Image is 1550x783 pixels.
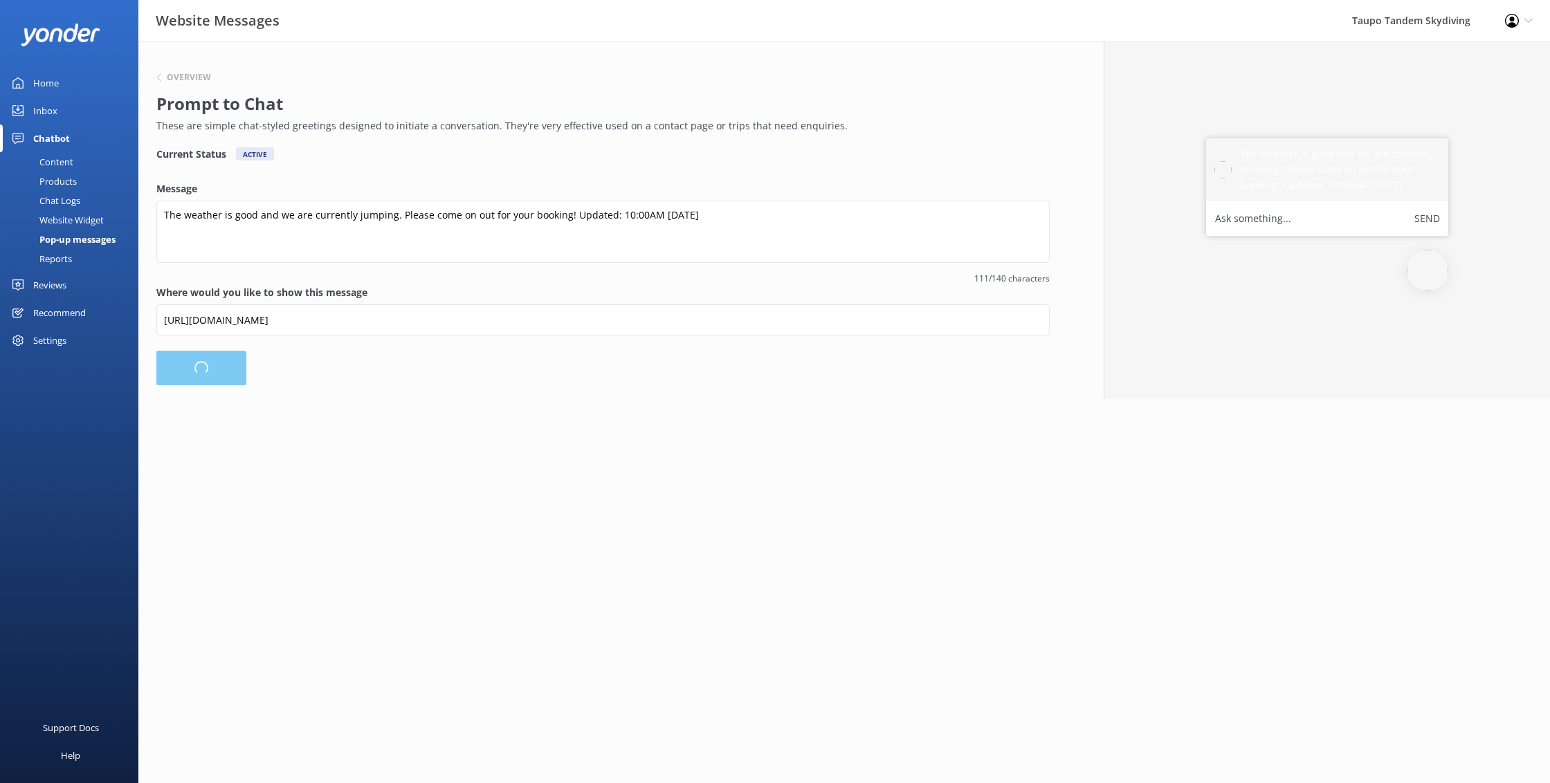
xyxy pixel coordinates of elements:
[156,272,1050,285] span: 111/140 characters
[156,73,211,82] button: Overview
[33,125,70,152] div: Chatbot
[8,210,104,230] div: Website Widget
[8,249,72,268] div: Reports
[33,69,59,97] div: Home
[1240,147,1440,193] h5: The weather is good and we are currently jumping. Please come on out for your booking! Updated: 1...
[8,230,116,249] div: Pop-up messages
[8,191,138,210] a: Chat Logs
[33,97,57,125] div: Inbox
[156,118,1043,133] p: These are simple chat-styled greetings designed to initiate a conversation. They're very effectiv...
[156,10,280,32] h3: Website Messages
[8,249,138,268] a: Reports
[156,304,1050,335] input: https://www.example.com/page
[156,91,1043,117] h2: Prompt to Chat
[1215,210,1291,228] label: Ask something...
[156,201,1050,263] textarea: The weather is good and we are currently jumping. Please come on out for your booking! Updated: 1...
[8,152,138,172] a: Content
[156,147,226,160] h4: Current Status
[33,299,86,326] div: Recommend
[33,271,66,299] div: Reviews
[8,172,77,191] div: Products
[8,230,138,249] a: Pop-up messages
[8,152,73,172] div: Content
[156,285,1050,300] label: Where would you like to show this message
[21,24,100,46] img: yonder-white-logo.png
[43,714,99,741] div: Support Docs
[8,172,138,191] a: Products
[1414,210,1440,228] button: Send
[236,147,274,160] div: Active
[61,741,80,769] div: Help
[156,181,1050,196] label: Message
[33,326,66,354] div: Settings
[8,191,80,210] div: Chat Logs
[167,73,211,82] h6: Overview
[8,210,138,230] a: Website Widget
